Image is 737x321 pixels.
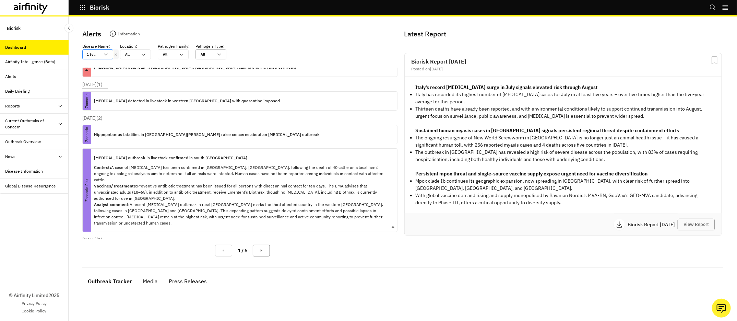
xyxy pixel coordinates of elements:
p: [DATE] ( 2 ) [82,115,103,122]
p: Pathogen Family : [158,43,190,49]
p: Italy has recorded its highest number of [MEDICAL_DATA] cases for July in at least five years – o... [416,91,711,105]
p: Disease Name : [82,43,110,49]
p: Location : [120,43,137,49]
div: Disease Information [5,168,43,174]
p: [DATE] ( 1 ) [82,81,103,88]
div: Dashboard [5,44,26,50]
div: Current Outbreaks of Concern [5,118,58,130]
p: Biorisk Report [DATE] [628,222,678,227]
p: Latest Report [404,29,721,39]
p: A case of [MEDICAL_DATA] has been confirmed in [GEOGRAPHIC_DATA], [GEOGRAPHIC_DATA], following th... [94,164,392,226]
div: Reports [5,103,20,109]
button: Ask our analysts [712,299,731,318]
p: Thirteen deaths have already been reported, and with environmental conditions likely to support c... [416,105,711,120]
div: Alerts [5,73,16,80]
p: 1 / 6 [238,247,247,254]
button: Search [710,2,716,13]
p: The ongoing resurgence of New World Screwworm in [GEOGRAPHIC_DATA] is no longer just an animal he... [416,134,711,149]
p: Information [118,30,140,40]
p: Biorisk [90,4,109,11]
div: Daily Briefing [5,88,30,94]
button: View Report [678,219,715,230]
p: With global vaccine demand rising and supply monopolised by Bavarian Nordic’s MVA-BN, GeoVax’s GE... [416,192,711,206]
h2: Biorisk Report [DATE] [412,59,715,64]
button: Close Sidebar [64,24,73,33]
p: Mpox clade Ib continues its geographic expansion, now spreading in [GEOGRAPHIC_DATA], with clear ... [416,177,711,192]
p: [MEDICAL_DATA] detected in livestock in western [GEOGRAPHIC_DATA] with quarantine imposed [94,97,280,105]
strong: Vaccines/Treatments: [94,183,137,188]
div: Outbreak Overview [5,139,41,145]
strong: Analyst comment: [94,202,130,207]
div: Press Releases [169,276,207,286]
strong: Persistent mpox threat and single-source vaccine supply expose urgent need for vaccine diversific... [416,171,648,177]
div: Posted on [DATE] [412,67,715,71]
svg: Bookmark Report [710,56,719,65]
p: Zoonotic [78,130,96,139]
div: Outbreak Tracker [88,276,132,286]
p: Alerts [82,29,101,39]
div: Media [143,276,158,286]
button: Biorisk [80,2,109,13]
p: [MEDICAL_DATA] outbreak in livestock confirmed in south [GEOGRAPHIC_DATA] [94,154,247,162]
p: Zoonotic [78,97,96,105]
p: Biorisk [7,22,21,35]
strong: Context: [94,165,111,170]
strong: Sustained human myasis cases in [GEOGRAPHIC_DATA] signals persistent regional threat despite cont... [416,127,679,134]
div: 1 Sel. [83,50,103,59]
div: Airfinity Intelligence (Beta) [5,59,56,65]
div: Global Disease Resurgence [5,183,56,189]
button: Previous Page [215,245,232,256]
strong: Italy’s record [MEDICAL_DATA] surge in July signals elevated risk through August [416,84,598,90]
p: Pathogen Type : [195,43,225,49]
p: Hippopotamus fatalities in [GEOGRAPHIC_DATA][PERSON_NAME] raise concerns about an [MEDICAL_DATA] ... [94,131,320,138]
a: Cookie Policy [22,308,47,314]
p: The outbreak in [GEOGRAPHIC_DATA] has revealed a high risk of severe disease across the populatio... [416,149,711,163]
a: Privacy Policy [22,300,47,307]
p: Zoonotic Risk [46,186,129,195]
p: © Airfinity Limited 2025 [9,292,59,299]
p: [DATE] ( 1 ) [82,236,103,243]
div: News [5,153,16,160]
button: Next Page [253,245,270,256]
